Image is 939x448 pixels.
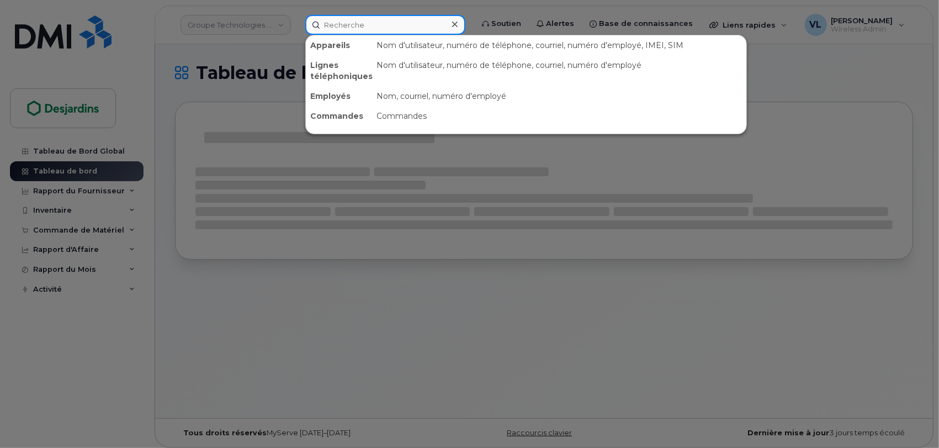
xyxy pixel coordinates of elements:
div: Nom d'utilisateur, numéro de téléphone, courriel, numéro d'employé [372,55,746,86]
div: Nom, courriel, numéro d'employé [372,86,746,106]
div: Employés [306,86,372,106]
div: Nom d'utilisateur, numéro de téléphone, courriel, numéro d'employé, IMEI, SIM [372,35,746,55]
div: Lignes téléphoniques [306,55,372,86]
div: Commandes [306,106,372,126]
div: Appareils [306,35,372,55]
div: Commandes [372,106,746,126]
